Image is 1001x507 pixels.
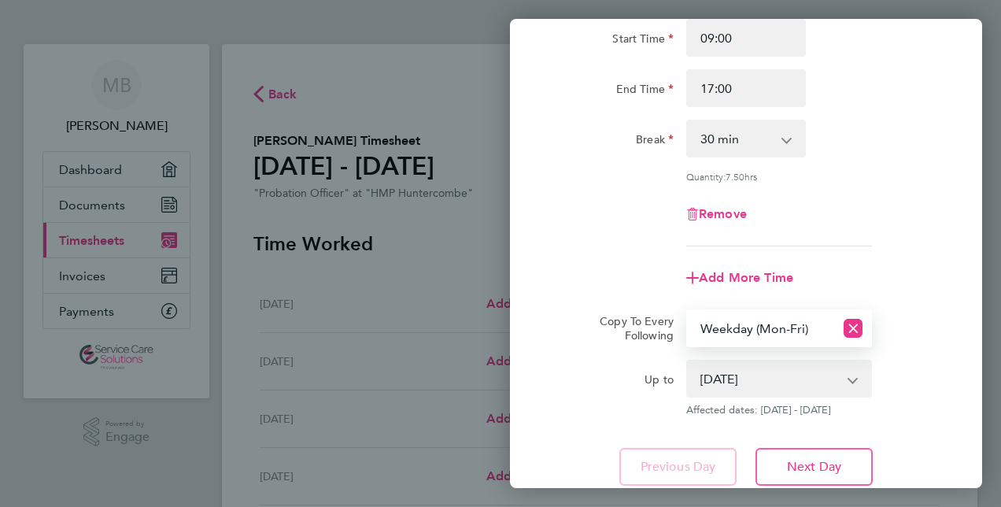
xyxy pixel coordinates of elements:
[616,82,674,101] label: End Time
[686,404,872,416] span: Affected dates: [DATE] - [DATE]
[636,132,674,151] label: Break
[699,206,747,221] span: Remove
[645,372,674,391] label: Up to
[686,208,747,220] button: Remove
[699,270,793,285] span: Add More Time
[587,314,674,342] label: Copy To Every Following
[755,448,873,486] button: Next Day
[686,170,872,183] div: Quantity: hrs
[686,19,806,57] input: E.g. 08:00
[726,170,744,183] span: 7.50
[686,272,793,284] button: Add More Time
[612,31,674,50] label: Start Time
[844,311,862,346] button: Reset selection
[787,459,841,475] span: Next Day
[686,69,806,107] input: E.g. 18:00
